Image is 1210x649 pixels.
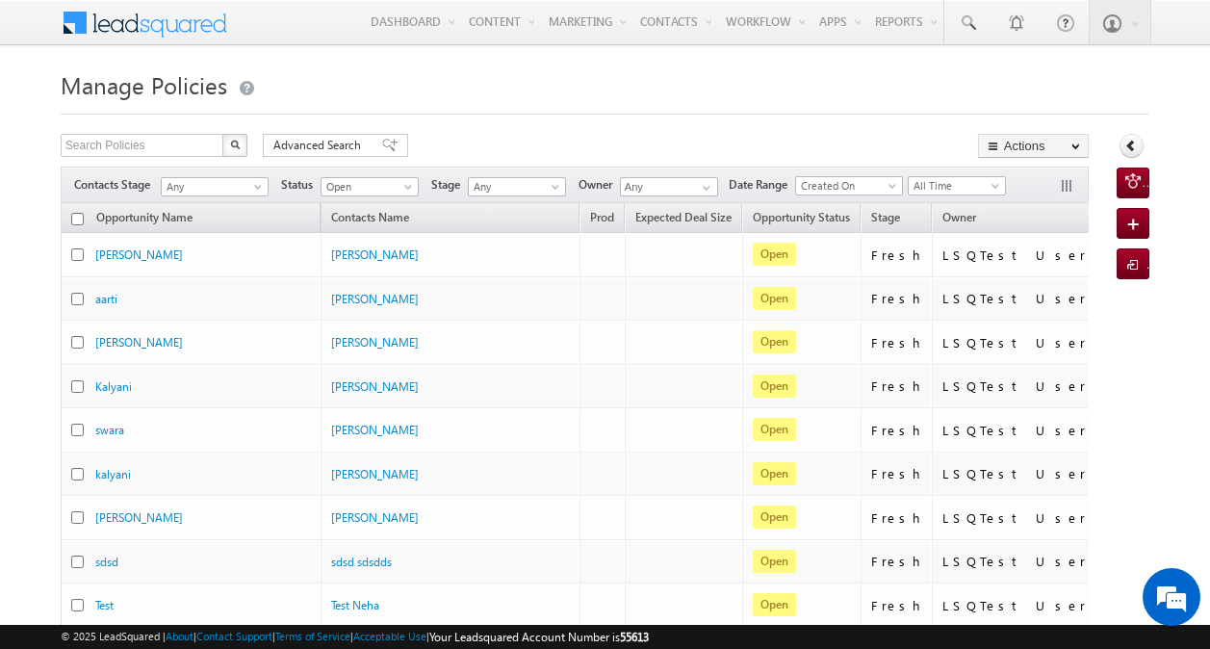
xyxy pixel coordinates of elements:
[871,597,923,614] div: Fresh
[331,379,419,394] a: [PERSON_NAME]
[620,630,649,644] span: 55613
[273,137,367,154] span: Advanced Search
[795,176,903,195] a: Created On
[331,598,379,612] a: Test Neha
[230,140,240,149] img: Search
[909,177,1000,195] span: All Time
[871,509,923,527] div: Fresh
[908,176,1006,195] a: All Time
[692,178,716,197] a: Show All Items
[753,462,796,485] span: Open
[95,467,131,481] a: kalyani
[871,210,900,224] span: Stage
[95,247,183,262] a: [PERSON_NAME]
[620,177,718,196] input: Type to Search
[281,176,321,194] span: Status
[729,176,795,194] span: Date Range
[796,177,896,195] span: Created On
[331,292,419,306] a: [PERSON_NAME]
[942,597,1086,614] div: LSQTest User
[331,423,419,437] a: [PERSON_NAME]
[753,506,796,529] span: Open
[275,630,350,642] a: Terms of Service
[74,176,158,194] span: Contacts Stage
[753,330,796,353] span: Open
[331,467,419,481] a: [PERSON_NAME]
[61,628,649,646] span: © 2025 LeadSquared | | | | |
[95,598,114,612] a: Test
[635,210,732,224] span: Expected Deal Size
[942,422,1086,439] div: LSQTest User
[95,335,183,350] a: [PERSON_NAME]
[469,178,560,195] span: Any
[753,418,796,441] span: Open
[942,465,1086,482] div: LSQTest User
[429,630,649,644] span: Your Leadsquared Account Number is
[321,177,419,196] a: Open
[871,553,923,570] div: Fresh
[579,176,620,194] span: Owner
[753,375,796,398] span: Open
[590,210,614,224] span: Prod
[331,555,392,569] a: sdsd sdsdds
[753,243,796,266] span: Open
[431,176,468,194] span: Stage
[743,207,860,232] a: Opportunity Status
[61,69,227,100] span: Manage Policies
[942,553,1086,570] div: LSQTest User
[331,335,419,350] a: [PERSON_NAME]
[468,177,566,196] a: Any
[626,207,741,232] a: Expected Deal Size
[871,290,923,307] div: Fresh
[753,593,796,616] span: Open
[353,630,426,642] a: Acceptable Use
[196,630,272,642] a: Contact Support
[942,290,1086,307] div: LSQTest User
[942,210,976,224] span: Owner
[942,509,1086,527] div: LSQTest User
[978,134,1089,158] button: Actions
[331,510,419,525] a: [PERSON_NAME]
[95,423,124,437] a: swara
[95,379,132,394] a: Kalyani
[753,550,796,573] span: Open
[871,465,923,482] div: Fresh
[322,207,419,232] span: Contacts Name
[322,178,413,195] span: Open
[95,555,118,569] a: sdsd
[942,377,1086,395] div: LSQTest User
[942,247,1086,264] div: LSQTest User
[161,177,269,196] a: Any
[96,210,193,224] span: Opportunity Name
[871,377,923,395] div: Fresh
[871,247,923,264] div: Fresh
[942,334,1086,351] div: LSQTest User
[95,292,117,306] a: aarti
[71,213,84,225] input: Check all records
[871,422,923,439] div: Fresh
[162,178,262,195] span: Any
[871,334,923,351] div: Fresh
[87,207,202,232] a: Opportunity Name
[166,630,193,642] a: About
[753,287,796,310] span: Open
[331,247,419,262] a: [PERSON_NAME]
[862,207,910,232] a: Stage
[95,510,183,525] a: [PERSON_NAME]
